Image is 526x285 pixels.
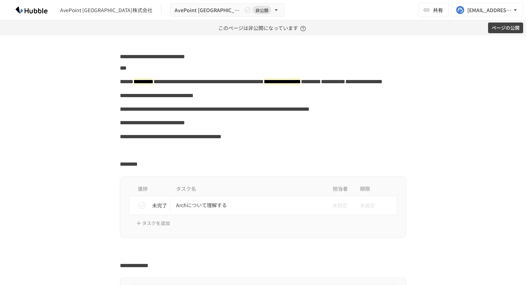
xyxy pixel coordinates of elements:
button: 共有 [419,3,449,17]
span: 非公開 [253,6,271,14]
div: [EMAIL_ADDRESS][DOMAIN_NAME] [467,6,512,15]
th: タスク名 [170,182,326,196]
span: 未設定 [327,201,347,209]
button: [EMAIL_ADDRESS][DOMAIN_NAME] [452,3,523,17]
p: 未完了 [152,201,167,209]
table: task table [129,182,397,215]
span: 未設定 [360,198,375,212]
button: status [135,198,149,212]
img: HzDRNkGCf7KYO4GfwKnzITak6oVsp5RHeZBEM1dQFiQ [9,4,54,16]
span: AvePoint [GEOGRAPHIC_DATA]株式会社 様_Hubbleトライアル導入資料 [175,6,243,15]
th: 期限 [354,182,397,196]
th: 担当者 [326,182,354,196]
span: 共有 [433,6,443,14]
button: タスクを追加 [135,218,172,229]
p: Archについて理解する [176,201,320,210]
div: AvePoint [GEOGRAPHIC_DATA]株式会社 [60,6,152,14]
button: AvePoint [GEOGRAPHIC_DATA]株式会社 様_Hubbleトライアル導入資料非公開 [170,3,284,17]
th: 進捗 [129,182,171,196]
p: このページは非公開になっています [218,20,308,35]
button: ページの公開 [488,22,523,34]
